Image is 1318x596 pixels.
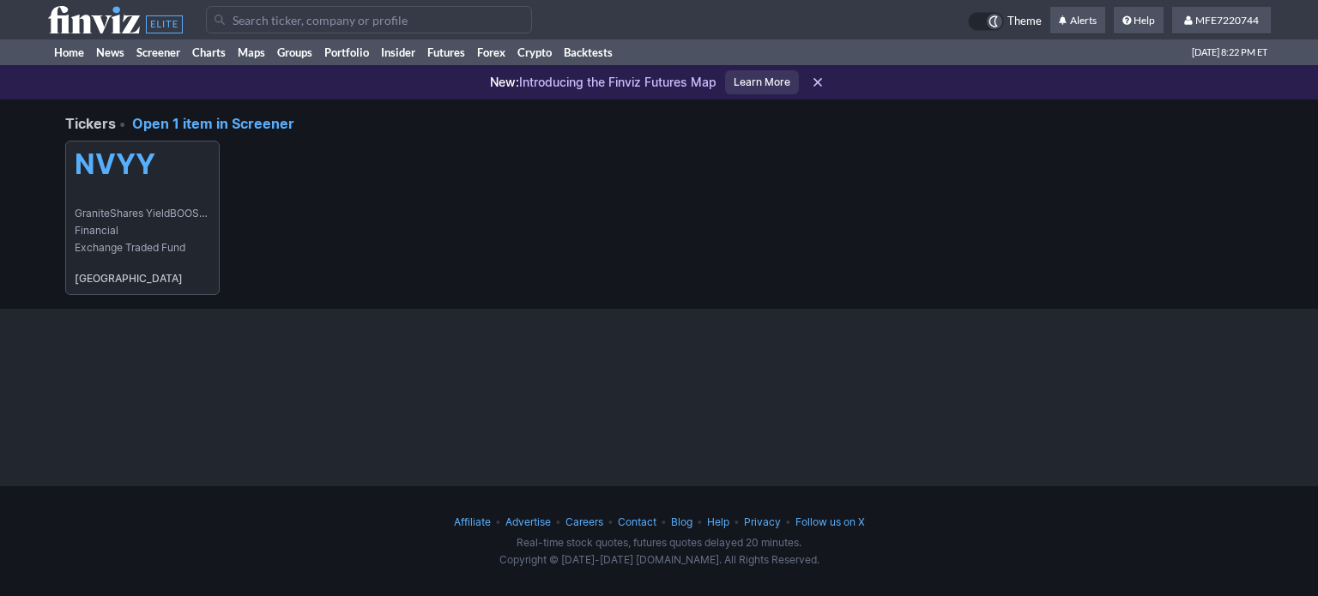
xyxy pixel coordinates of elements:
[318,39,375,65] a: Portfolio
[75,270,210,287] b: [GEOGRAPHIC_DATA]
[493,515,503,528] span: •
[1172,7,1271,34] a: MFE7220744
[132,115,294,132] a: Open 1 item in Screener
[558,39,619,65] a: Backtests
[606,515,615,528] span: •
[732,515,741,528] span: •
[671,515,692,528] a: Blog
[968,12,1042,31] a: Theme
[454,515,491,528] a: Affiliate
[618,515,656,528] a: Contact
[1195,14,1259,27] span: MFE7220744
[490,74,716,91] p: Introducing the Finviz Futures Map
[744,515,781,528] a: Privacy
[659,515,668,528] span: •
[795,515,865,528] a: Follow us on X
[65,141,220,295] a: NVYY GraniteShares YieldBOOST NVDA ETF Financial Exchange Traded Fund [GEOGRAPHIC_DATA]
[490,75,519,89] span: New:
[271,39,318,65] a: Groups
[511,39,558,65] a: Crypto
[553,515,563,528] span: •
[1050,7,1105,34] a: Alerts
[90,39,130,65] a: News
[119,115,125,132] span: •
[48,39,90,65] a: Home
[232,39,271,65] a: Maps
[75,222,210,239] span: Financial
[725,70,799,94] a: Learn More
[783,515,793,528] span: •
[505,515,551,528] a: Advertise
[75,148,210,181] h5: NVYY
[695,515,704,528] span: •
[186,39,232,65] a: Charts
[1192,39,1267,65] span: [DATE] 8:22 PM ET
[65,99,1254,141] h4: Tickers
[75,239,210,256] span: Exchange Traded Fund
[375,39,421,65] a: Insider
[206,6,532,33] input: Search
[707,515,729,528] a: Help
[471,39,511,65] a: Forex
[421,39,471,65] a: Futures
[1114,7,1164,34] a: Help
[1007,12,1042,31] span: Theme
[130,39,186,65] a: Screener
[75,205,210,222] span: GraniteShares YieldBOOST NVDA ETF
[565,515,603,528] a: Careers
